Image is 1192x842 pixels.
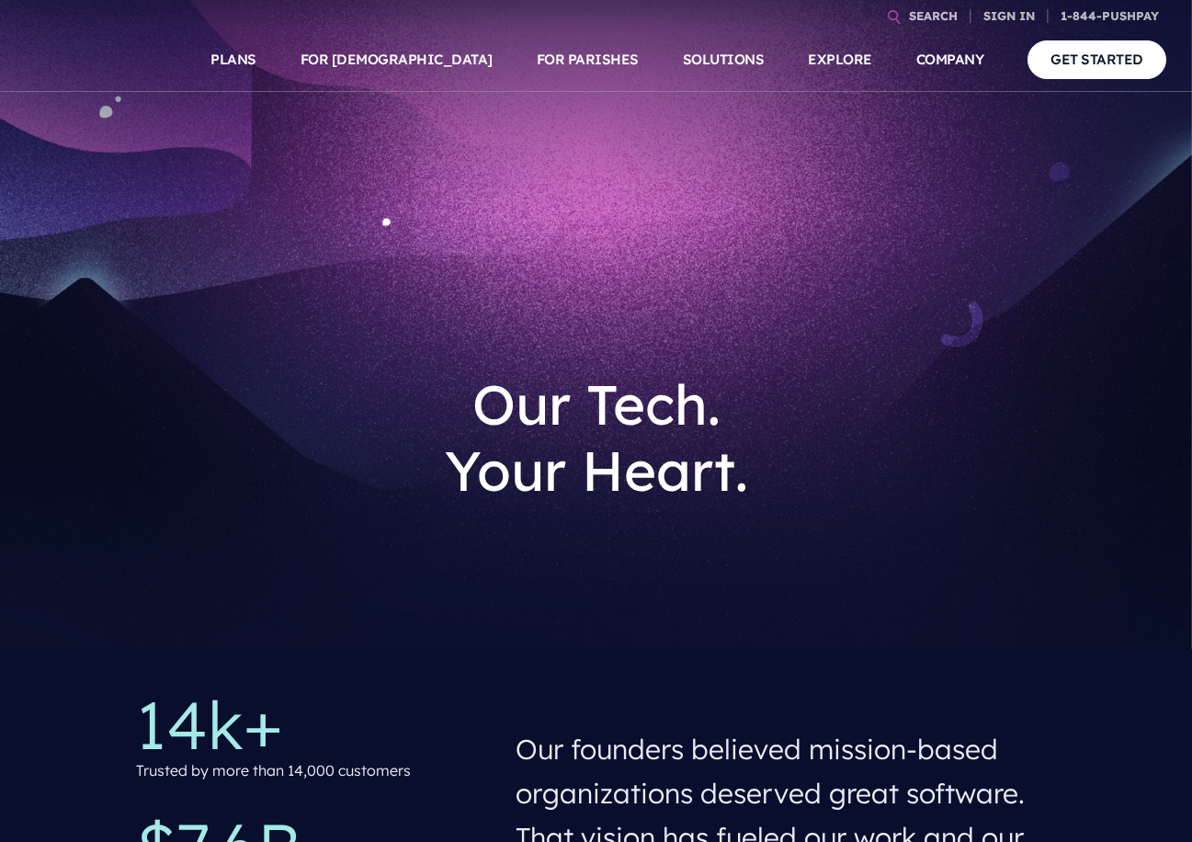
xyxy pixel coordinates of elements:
[1027,40,1166,78] a: GET STARTED
[136,691,486,757] p: 14k+
[916,28,984,92] a: COMPANY
[683,28,765,92] a: SOLUTIONS
[808,28,872,92] a: EXPLORE
[537,28,639,92] a: FOR PARISHES
[301,28,493,92] a: FOR [DEMOGRAPHIC_DATA]
[210,28,256,92] a: PLANS
[326,357,867,518] h1: Our Tech. Your Heart.
[136,757,411,784] p: Trusted by more than 14,000 customers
